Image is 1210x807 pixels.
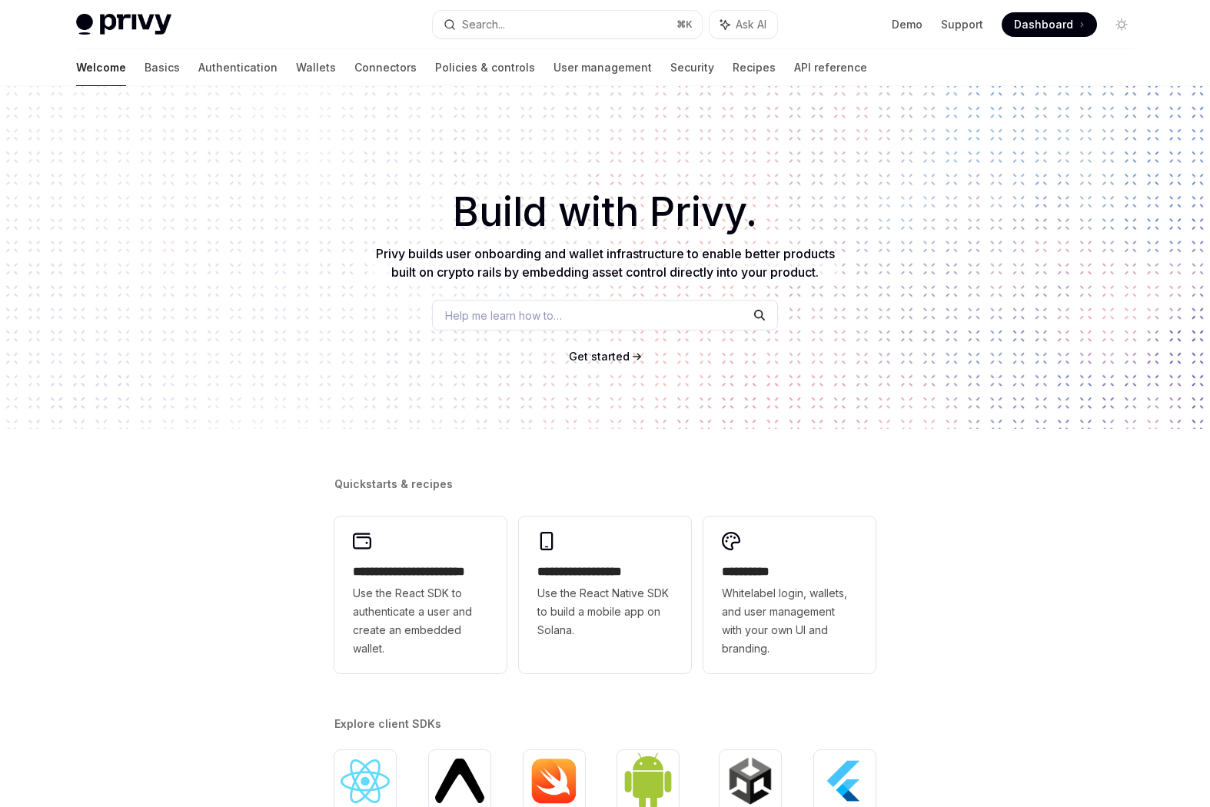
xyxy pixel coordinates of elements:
[676,18,693,31] span: ⌘ K
[462,15,505,34] div: Search...
[354,49,417,86] a: Connectors
[76,49,126,86] a: Welcome
[519,516,691,673] a: **** **** **** ***Use the React Native SDK to build a mobile app on Solana.
[341,759,390,803] img: React
[1109,12,1134,37] button: Toggle dark mode
[530,758,579,804] img: iOS (Swift)
[76,14,171,35] img: light logo
[445,307,562,324] span: Help me learn how to…
[433,11,702,38] button: Search...⌘K
[569,350,630,363] span: Get started
[296,49,336,86] a: Wallets
[435,49,535,86] a: Policies & controls
[353,584,488,658] span: Use the React SDK to authenticate a user and create an embedded wallet.
[1002,12,1097,37] a: Dashboard
[670,49,714,86] a: Security
[733,49,776,86] a: Recipes
[794,49,867,86] a: API reference
[820,756,869,805] img: Flutter
[736,17,766,32] span: Ask AI
[334,477,453,492] span: Quickstarts & recipes
[376,246,835,280] span: Privy builds user onboarding and wallet infrastructure to enable better products built on crypto ...
[453,198,757,226] span: Build with Privy.
[1014,17,1073,32] span: Dashboard
[892,17,922,32] a: Demo
[703,516,876,673] a: **** *****Whitelabel login, wallets, and user management with your own UI and branding.
[941,17,983,32] a: Support
[198,49,278,86] a: Authentication
[145,49,180,86] a: Basics
[726,756,775,805] img: Unity
[334,716,441,732] span: Explore client SDKs
[722,584,857,658] span: Whitelabel login, wallets, and user management with your own UI and branding.
[435,759,484,802] img: React Native
[553,49,652,86] a: User management
[537,584,673,639] span: Use the React Native SDK to build a mobile app on Solana.
[569,349,630,364] a: Get started
[710,11,777,38] button: Ask AI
